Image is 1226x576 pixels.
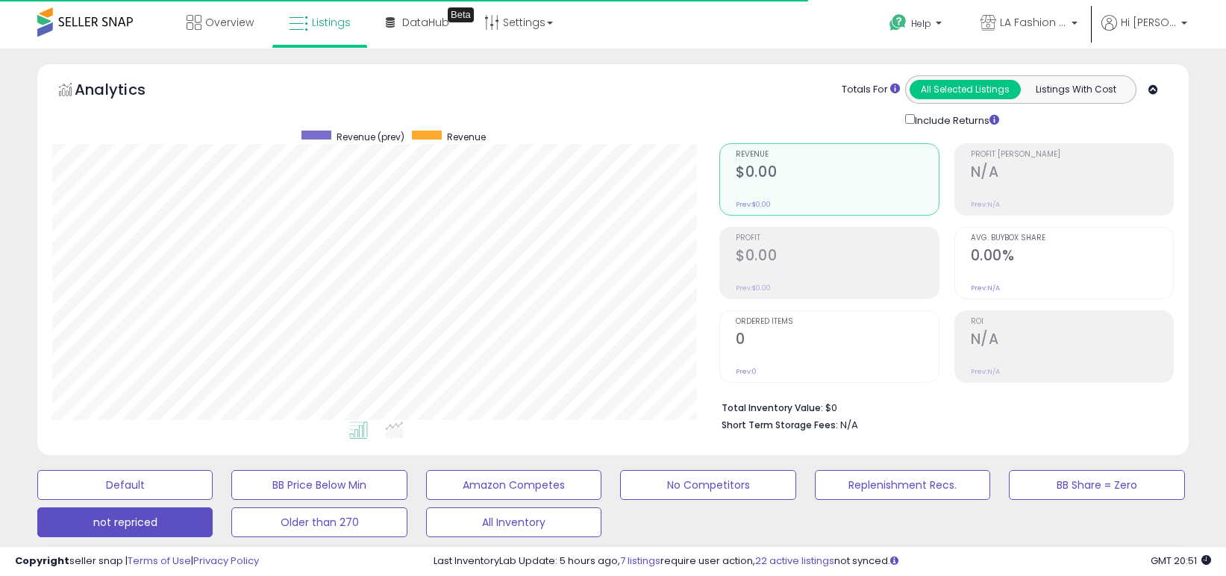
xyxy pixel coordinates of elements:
span: N/A [840,418,858,432]
div: Include Returns [894,111,1017,128]
span: DataHub [402,15,449,30]
a: Help [878,2,957,48]
button: No Competitors [620,470,795,500]
h2: $0.00 [736,247,938,267]
span: Profit [PERSON_NAME] [971,151,1173,159]
button: Amazon Competes [426,470,601,500]
h5: Analytics [75,79,175,104]
a: Hi [PERSON_NAME] [1101,15,1187,48]
i: Get Help [889,13,907,32]
button: Default [37,470,213,500]
b: Short Term Storage Fees: [722,419,838,431]
h2: 0 [736,331,938,351]
li: $0 [722,398,1163,416]
b: Total Inventory Value: [722,401,823,414]
h2: 0.00% [971,247,1173,267]
button: not repriced [37,507,213,537]
small: Prev: N/A [971,284,1000,292]
button: Older than 270 [231,507,407,537]
button: All Selected Listings [910,80,1021,99]
span: Ordered Items [736,318,938,326]
h2: N/A [971,331,1173,351]
span: Revenue [736,151,938,159]
span: Listings [312,15,351,30]
div: Totals For [842,83,900,97]
span: Profit [736,234,938,242]
span: Avg. Buybox Share [971,234,1173,242]
span: Overview [205,15,254,30]
a: Privacy Policy [193,554,259,568]
small: Prev: $0.00 [736,200,771,209]
button: Replenishment Recs. [815,470,990,500]
button: All Inventory [426,507,601,537]
button: Listings With Cost [1020,80,1131,99]
span: Revenue (prev) [337,131,404,143]
div: seller snap | | [15,554,259,569]
h2: N/A [971,163,1173,184]
small: Prev: N/A [971,200,1000,209]
a: 7 listings [620,554,660,568]
a: Terms of Use [128,554,191,568]
small: Prev: 0 [736,367,757,376]
span: ROI [971,318,1173,326]
span: 2025-09-12 20:51 GMT [1151,554,1211,568]
span: Help [911,17,931,30]
button: BB Share = Zero [1009,470,1184,500]
span: Revenue [447,131,486,143]
small: Prev: N/A [971,367,1000,376]
button: BB Price Below Min [231,470,407,500]
strong: Copyright [15,554,69,568]
span: LA Fashion Deals [1000,15,1067,30]
h2: $0.00 [736,163,938,184]
small: Prev: $0.00 [736,284,771,292]
a: 22 active listings [755,554,834,568]
div: Tooltip anchor [448,7,474,22]
span: Hi [PERSON_NAME] [1121,15,1177,30]
div: Last InventoryLab Update: 5 hours ago, require user action, not synced. [434,554,1211,569]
